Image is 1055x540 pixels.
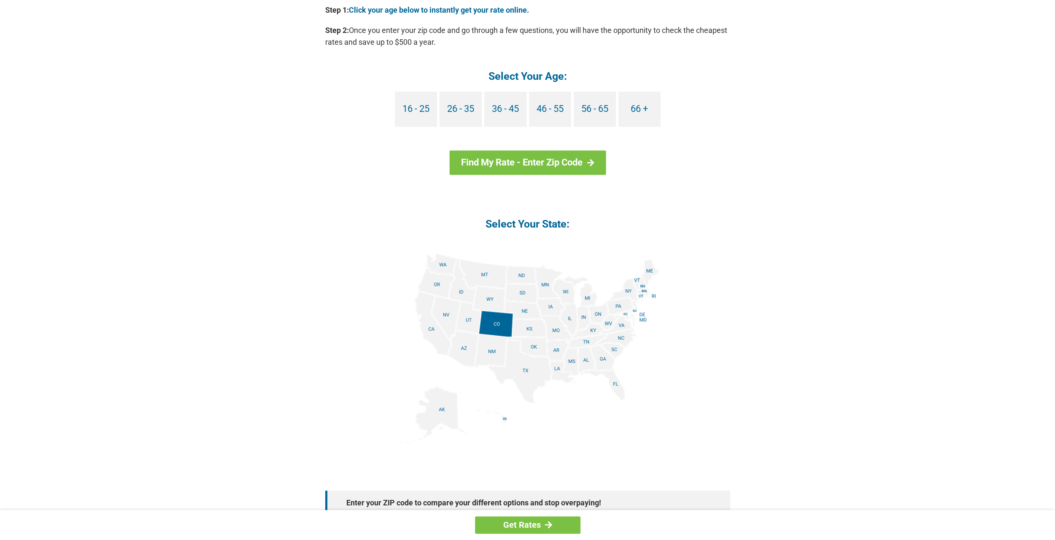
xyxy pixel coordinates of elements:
a: 56 - 65 [574,92,616,127]
b: Step 2: [325,26,349,35]
p: Once you enter your zip code and go through a few questions, you will have the opportunity to che... [325,24,730,48]
h4: Select Your State: [325,217,730,231]
a: 36 - 45 [484,92,526,127]
img: states [396,253,659,443]
a: Get Rates [475,516,580,534]
a: 16 - 25 [395,92,437,127]
b: Step 1: [325,5,349,14]
strong: Enter your ZIP code to compare your different options and stop overpaying! [346,497,701,509]
a: Click your age below to instantly get your rate online. [349,5,529,14]
p: You have to be out of your mind to ignore this and keep paying over inflated rates. [346,509,701,521]
a: 46 - 55 [529,92,571,127]
a: 26 - 35 [440,92,482,127]
a: Find My Rate - Enter Zip Code [449,150,606,175]
h4: Select Your Age: [325,69,730,83]
a: 66 + [618,92,661,127]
